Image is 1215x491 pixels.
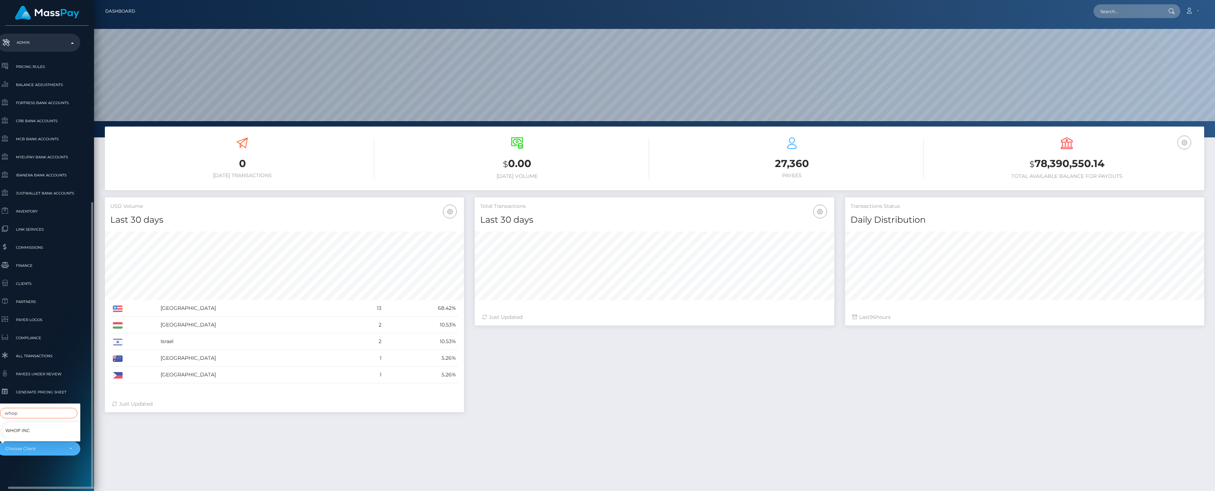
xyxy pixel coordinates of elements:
img: US.png [113,306,123,312]
h3: 0 [110,157,374,171]
input: Search... [1093,4,1161,18]
small: $ [503,159,508,169]
div: Just Updated [112,400,457,408]
td: Israel [158,333,353,350]
img: MassPay Logo [15,6,79,20]
td: [GEOGRAPHIC_DATA] [158,367,353,383]
h3: 27,360 [660,157,924,171]
h6: [DATE] Volume [385,173,649,179]
h5: Total Transactions [480,203,828,210]
img: HU.png [113,322,123,329]
h5: USD Volume [110,203,459,210]
h6: Total Available Balance for Payouts [935,173,1199,179]
td: [GEOGRAPHIC_DATA] [158,350,353,367]
h4: Last 30 days [110,214,459,226]
span: 96 [870,314,876,320]
h4: Last 30 days [480,214,828,226]
div: Choose Client [5,446,64,452]
td: 10.53% [384,317,459,333]
td: 5.26% [384,350,459,367]
td: [GEOGRAPHIC_DATA] [158,317,353,333]
span: Whop Inc [5,426,30,435]
h6: [DATE] Transactions [110,172,374,179]
img: PH.png [113,372,123,379]
td: 68.42% [384,300,459,317]
td: 2 [353,333,384,350]
h3: 0.00 [385,157,649,171]
h6: Payees [660,172,924,179]
a: Dashboard [105,4,135,19]
small: $ [1029,159,1035,169]
td: 1 [353,350,384,367]
h4: Daily Distribution [850,214,1199,226]
td: 13 [353,300,384,317]
h5: Transactions Status [850,203,1199,210]
td: 5.26% [384,367,459,383]
h3: 78,390,550.14 [935,157,1199,171]
td: 1 [353,367,384,383]
td: [GEOGRAPHIC_DATA] [158,300,353,317]
td: 10.53% [384,333,459,350]
img: IL.png [113,339,123,345]
img: AU.png [113,355,123,362]
div: Last hours [852,313,1197,321]
div: Just Updated [482,313,827,321]
td: 2 [353,317,384,333]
